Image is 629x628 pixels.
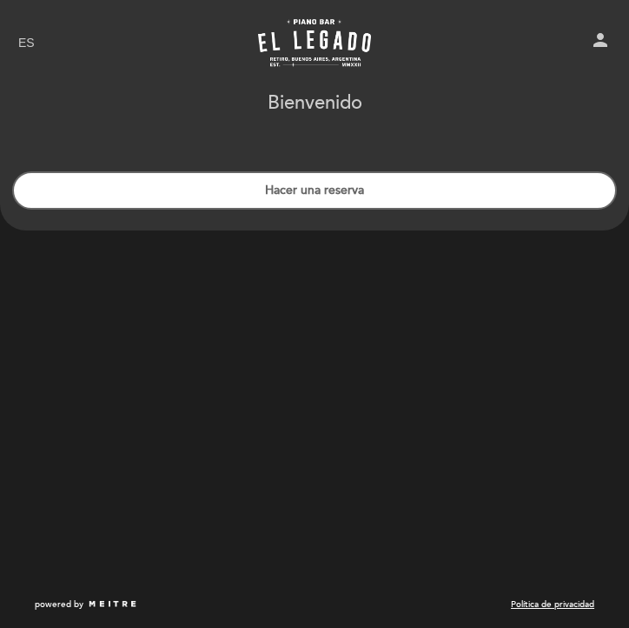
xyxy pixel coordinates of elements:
[12,171,617,210] button: Hacer una reserva
[590,30,611,50] i: person
[590,30,611,56] button: person
[35,598,83,611] span: powered by
[268,93,362,114] h1: Bienvenido
[511,598,594,611] a: Política de privacidad
[88,600,137,609] img: MEITRE
[35,598,137,611] a: powered by
[232,19,397,67] a: El Legado Piano Bar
